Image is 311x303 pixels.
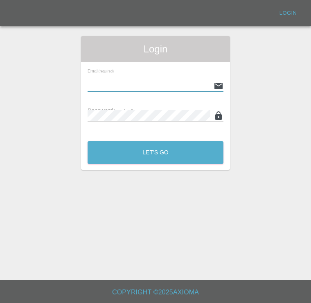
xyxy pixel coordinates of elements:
[88,141,223,164] button: Let's Go
[88,43,223,56] span: Login
[99,70,114,73] small: (required)
[275,7,301,20] a: Login
[88,68,114,73] span: Email
[7,287,304,298] h6: Copyright © 2025 Axioma
[88,107,133,114] span: Password
[113,109,134,113] small: (required)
